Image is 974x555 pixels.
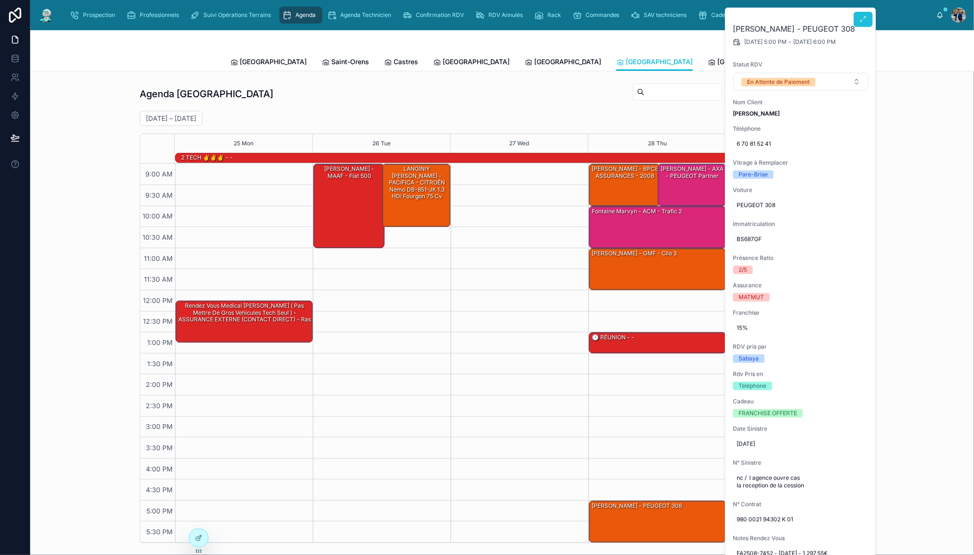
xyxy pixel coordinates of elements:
[177,302,312,324] div: rendez vous medical [PERSON_NAME] ( pas mettre de gros vehicules tech seul ) - ASSURANCE EXTERNE ...
[145,338,175,346] span: 1:00 PM
[140,233,175,241] span: 10:30 AM
[739,354,759,363] div: Sabaya
[733,220,869,228] span: Immatriculation
[789,38,791,46] span: -
[626,57,693,67] span: [GEOGRAPHIC_DATA]
[143,444,175,452] span: 3:30 PM
[712,11,736,19] span: Cadeaux
[591,207,683,216] div: fontaine marvyn - ACM - trafic 2
[696,7,742,24] a: Cadeaux
[180,153,234,162] div: 2 TECH ✌️✌️✌️ - -
[739,170,768,179] div: Pare-Brise
[176,301,312,342] div: rendez vous medical [PERSON_NAME] ( pas mettre de gros vehicules tech seul ) - ASSURANCE EXTERNE ...
[737,474,865,489] span: nc / l agence ouvre cas la reception de la cession
[331,57,369,67] span: Saint-Orens
[733,186,869,194] span: Voiture
[141,296,175,304] span: 12:00 PM
[416,11,464,19] span: Confirmation RDV
[295,11,316,19] span: Agenda
[570,7,626,24] a: Commandes
[708,53,784,72] a: [GEOGRAPHIC_DATA]
[733,73,868,91] button: Select Button
[83,11,115,19] span: Prospection
[737,140,865,148] span: 6 70 81 52 41
[793,38,836,46] span: [DATE] 6:00 PM
[733,61,869,68] span: Statut RDV
[67,7,122,24] a: Prospection
[62,5,936,25] div: scrollable content
[340,11,391,19] span: Agenda Technicien
[733,398,869,405] span: Cadeau
[234,134,253,153] button: 25 Mon
[472,7,529,24] a: RDV Annulés
[143,380,175,388] span: 2:00 PM
[143,422,175,430] span: 3:00 PM
[143,170,175,178] span: 9:00 AM
[733,343,869,351] span: RDV pris par
[140,11,179,19] span: Professionnels
[143,486,175,494] span: 4:30 PM
[739,293,764,302] div: MATMUT
[187,7,277,24] a: Suivi Opérations Terrains
[733,282,869,289] span: Assurance
[384,165,450,201] div: LANGINIY [PERSON_NAME] - PACIFICA - CITROËN Nemo DB-851-JK 1.3 HDi Fourgon 75 cv
[737,235,865,243] span: BS687GF
[733,425,869,433] span: Date Sinistre
[142,275,175,283] span: 11:30 AM
[733,370,869,378] span: Rdv Pris en
[589,501,726,542] div: [PERSON_NAME] - PEUGEOT 308
[589,207,726,248] div: fontaine marvyn - ACM - trafic 2
[145,360,175,368] span: 1:30 PM
[240,57,307,67] span: [GEOGRAPHIC_DATA]
[733,501,869,508] span: N° Contrat
[384,53,418,72] a: Castres
[38,8,55,23] img: App logo
[591,249,678,258] div: [PERSON_NAME] - GMF - clio 3
[531,7,568,24] a: Rack
[739,409,797,418] div: FRANCHISE OFFERTE
[737,202,865,209] span: PEUGEOT 308
[658,164,726,205] div: [PERSON_NAME] - AXA - PEUGEOT Partner
[747,78,810,86] div: En Attente de Paiement
[143,191,175,199] span: 9:30 AM
[591,165,659,180] div: [PERSON_NAME] - BPCE ASSURANCES - 2008
[733,254,869,262] span: Présence Ratio
[744,38,787,46] span: [DATE] 5:00 PM
[733,159,869,167] span: Vitrage à Remplacer
[648,134,667,153] div: 28 Thu
[372,134,391,153] button: 26 Tue
[589,249,726,290] div: [PERSON_NAME] - GMF - clio 3
[144,507,175,515] span: 5:00 PM
[733,23,869,34] h2: [PERSON_NAME] - PEUGEOT 308
[733,535,869,542] span: Notes Rendez Vous
[534,57,601,67] span: [GEOGRAPHIC_DATA]
[733,309,869,317] span: Franchise
[510,134,529,153] button: 27 Wed
[733,459,869,467] span: N° Sinistre
[143,402,175,410] span: 2:30 PM
[547,11,561,19] span: Rack
[717,57,784,67] span: [GEOGRAPHIC_DATA]
[739,382,766,390] div: Téléphone
[279,7,322,24] a: Agenda
[733,110,780,117] strong: [PERSON_NAME]
[737,440,865,448] span: [DATE]
[660,165,726,180] div: [PERSON_NAME] - AXA - PEUGEOT Partner
[589,333,726,353] div: 🕒 RÉUNION - -
[616,53,693,71] a: [GEOGRAPHIC_DATA]
[400,7,470,24] a: Confirmation RDV
[628,7,694,24] a: SAV techniciens
[140,87,273,101] h1: Agenda [GEOGRAPHIC_DATA]
[586,11,620,19] span: Commandes
[589,164,660,205] div: [PERSON_NAME] - BPCE ASSURANCES - 2008
[124,7,185,24] a: Professionnels
[525,53,601,72] a: [GEOGRAPHIC_DATA]
[383,164,451,227] div: LANGINIY [PERSON_NAME] - PACIFICA - CITROËN Nemo DB-851-JK 1.3 HDi Fourgon 75 cv
[737,324,865,332] span: 15%
[737,516,865,523] span: 980 0021 94302 K 01
[230,53,307,72] a: [GEOGRAPHIC_DATA]
[322,53,369,72] a: Saint-Orens
[488,11,523,19] span: RDV Annulés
